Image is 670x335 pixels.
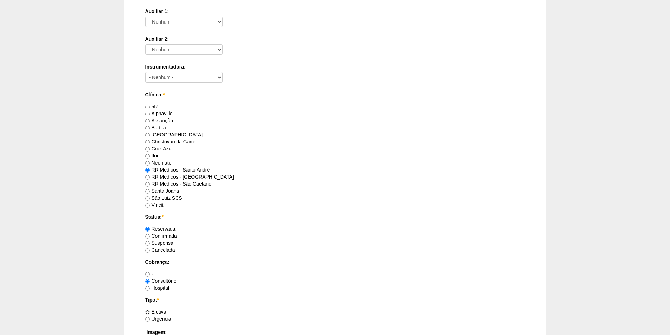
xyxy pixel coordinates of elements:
label: RR Médicos - [GEOGRAPHIC_DATA] [145,174,234,180]
label: Urgência [145,316,171,322]
input: São Luiz SCS [145,196,150,201]
input: Christovão da Gama [145,140,150,144]
span: Este campo é obrigatório. [157,297,159,303]
label: RR Médicos - São Caetano [145,181,211,187]
label: Tipo: [145,296,525,303]
input: Bartira [145,126,150,130]
input: RR Médicos - [GEOGRAPHIC_DATA] [145,175,150,180]
label: Suspensa [145,240,173,246]
label: Santa Joana [145,188,179,194]
input: Confirmada [145,234,150,239]
input: Santa Joana [145,189,150,194]
label: Bartira [145,125,166,130]
label: Christovão da Gama [145,139,197,144]
span: Este campo é obrigatório. [163,92,165,97]
input: Vincit [145,203,150,208]
input: RR Médicos - São Caetano [145,182,150,187]
label: Instrumentadora: [145,63,525,70]
label: Neomater [145,160,173,166]
input: Urgência [145,317,150,322]
input: Reservada [145,227,150,232]
label: Hospital [145,285,170,291]
span: Este campo é obrigatório. [162,214,164,220]
label: Reservada [145,226,176,232]
label: Cobrança: [145,258,525,265]
label: São Luiz SCS [145,195,182,201]
label: Status: [145,213,525,220]
label: Auxiliar 2: [145,36,525,43]
input: Consultório [145,279,150,284]
input: RR Médicos - Santo André [145,168,150,173]
input: Neomater [145,161,150,166]
input: 6R [145,105,150,109]
label: [GEOGRAPHIC_DATA] [145,132,203,137]
label: Cruz Azul [145,146,173,152]
label: Consultório [145,278,177,284]
label: Clínica: [145,91,525,98]
input: Suspensa [145,241,150,246]
label: Auxiliar 1: [145,8,525,15]
input: Alphaville [145,112,150,116]
input: Cruz Azul [145,147,150,152]
label: Eletiva [145,309,166,315]
input: Ifor [145,154,150,159]
input: [GEOGRAPHIC_DATA] [145,133,150,137]
label: Confirmada [145,233,177,239]
label: Cancelada [145,247,175,253]
label: RR Médicos - Santo André [145,167,210,173]
label: Assunção [145,118,173,123]
label: 6R [145,104,158,109]
input: Eletiva [145,310,150,315]
label: Alphaville [145,111,173,116]
label: Vincit [145,202,164,208]
input: Hospital [145,286,150,291]
input: - [145,272,150,277]
input: Cancelada [145,248,150,253]
label: - [145,271,153,277]
label: Ifor [145,153,159,159]
input: Assunção [145,119,150,123]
